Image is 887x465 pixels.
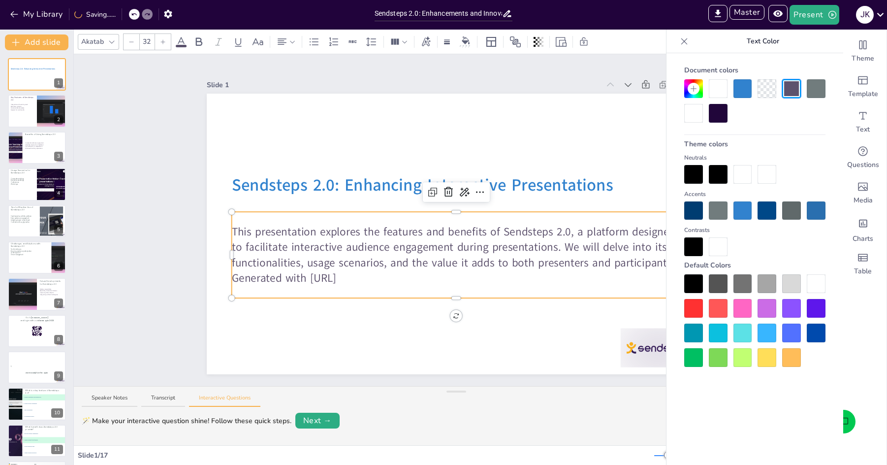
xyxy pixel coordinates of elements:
div: 11 [51,445,63,454]
div: 6 [8,241,66,274]
span: Decreased audience engagement [23,433,65,434]
p: Text Color [692,30,833,53]
button: Master [729,5,765,20]
div: Add images, graphics, shapes or video [839,175,887,211]
span: Media [854,196,873,205]
p: Support for multimedia [11,109,34,111]
button: Add slide [5,34,68,50]
div: 11 [8,425,66,457]
p: What benefit does Sendsteps 2.0 provide? [25,426,63,431]
div: Column Count [388,34,410,50]
p: Workshops [11,183,34,185]
div: Add a table [839,246,887,282]
p: Customizable templates [11,107,34,109]
button: My Library [7,6,67,22]
p: Educational settings [11,180,34,182]
button: Next → [295,413,340,429]
div: 8 [54,335,63,344]
p: Ensuring audience participation [11,250,49,252]
div: 7 [8,278,66,310]
p: Future Developments for Sendsteps 2.0 [40,280,63,286]
button: Speaker Notes [82,394,137,407]
p: Confidence through practice [11,221,37,223]
button: Present [790,5,839,25]
p: Familiarization with the platform [11,216,37,218]
div: 5 [8,205,66,237]
span: No multimedia support [23,415,65,417]
div: 6 [54,262,63,271]
strong: Sendsteps 2.0: Enhancing Interactive Presentations [11,67,55,70]
div: Border settings [442,34,452,50]
p: Integrating artificial intelligence [40,294,63,296]
p: Conferences [11,182,34,184]
p: Mobile compatibility [40,289,63,291]
p: Real-time analytics [11,105,34,107]
div: 1 [8,58,66,91]
span: Template [848,89,878,99]
div: 3 [54,152,63,161]
div: 7 [54,299,63,308]
span: Questions [847,160,879,170]
span: Preview Presentation [768,5,790,25]
span: Position [509,36,521,48]
span: Text [856,125,870,134]
span: Theme [852,54,874,64]
div: Resize presentation [554,34,569,50]
strong: Sendsteps 2.0: Enhancing Interactive Presentations [232,174,613,197]
p: Generated with [URL] [232,270,681,286]
p: Go to [11,316,63,319]
span: Seamless integration with existing tools [23,397,65,398]
button: Transcript [141,394,185,407]
div: Contrasts [684,226,825,234]
div: Theme colors [684,135,825,153]
div: Change the overall theme [839,33,887,69]
p: Time efficiency in preparation [25,145,63,147]
div: Background color [458,36,473,47]
span: Longer preparation time [23,446,65,447]
p: Learning curve [11,252,49,254]
div: Akatab [79,34,106,49]
div: Add text boxes [839,104,887,140]
div: 9 [8,351,66,384]
p: and login with code [11,319,63,322]
div: 5 [54,225,63,234]
span: Enter Master Mode [729,5,769,25]
strong: [DOMAIN_NAME] [31,316,48,319]
div: 9 [54,371,63,381]
p: Key Features of Sendsteps 2.0 [11,96,34,101]
p: Enhanced learning experience [25,147,63,149]
p: Time management [11,254,49,256]
div: J K [856,6,874,24]
div: 10 [8,388,66,420]
p: This presentation explores the features and benefits of Sendsteps 2.0, a platform designed to fac... [232,224,681,270]
div: 2 [8,95,66,127]
p: Integration with existing tools [11,103,34,105]
span: Valuable insights from feedback [23,439,65,441]
div: 2 [54,115,63,125]
div: Add charts and graphs [839,211,887,246]
div: 🪄 Make your interactive question shine! Follow these quick steps. [82,416,291,426]
div: Document colors [684,61,825,79]
div: Default Colors [684,256,825,274]
p: What is a key feature of Sendsteps 2.0? [25,389,63,394]
div: 4 [54,189,63,198]
p: Increased audience engagement [25,142,63,144]
div: Slide 1 [207,80,599,90]
p: Early audience engagement [11,217,37,219]
div: 3 [8,132,66,164]
p: Adapting based on feedback [11,219,37,221]
div: 4 [8,168,66,200]
button: Open assistant chat [832,410,855,433]
p: Improving data analytics [40,292,63,294]
input: Insert title [375,6,502,21]
button: J K [856,5,874,25]
span: Limited audience engagement [23,402,65,404]
span: Limited learning experiences [23,452,65,454]
p: Technical issues [11,248,49,250]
